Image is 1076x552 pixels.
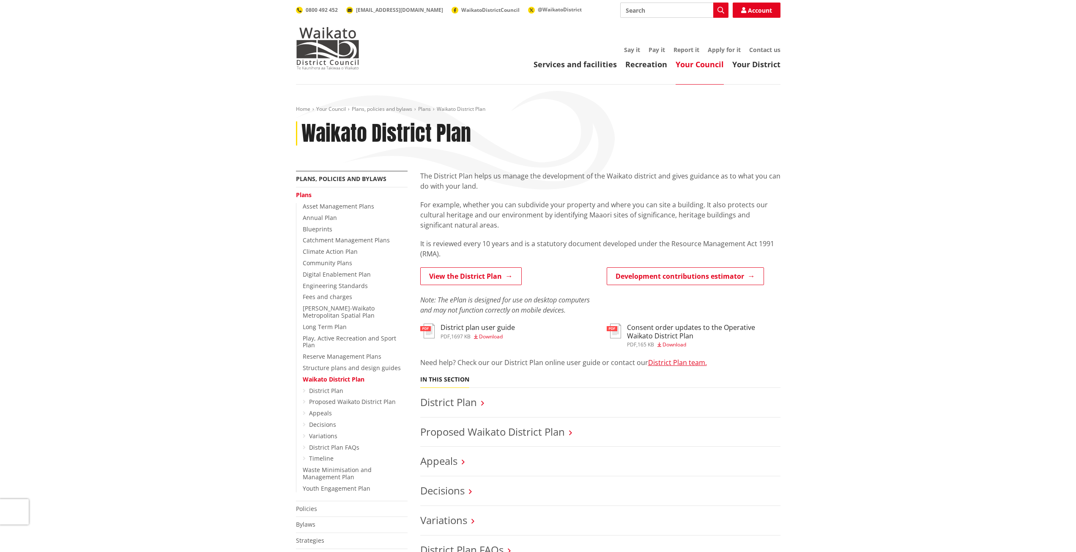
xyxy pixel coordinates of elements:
a: Your Council [316,105,346,113]
h3: Consent order updates to the Operative Waikato District Plan [627,324,780,340]
a: Development contributions estimator [607,267,764,285]
a: Climate Action Plan [303,247,358,255]
a: Timeline [309,454,334,462]
a: Account [733,3,780,18]
a: Policies [296,505,317,513]
a: District Plan team. [648,358,707,367]
a: Strategies [296,536,324,544]
a: @WaikatoDistrict [528,6,582,13]
a: Digital Enablement Plan [303,270,371,278]
span: 165 KB [638,341,654,348]
span: 1697 KB [451,333,471,340]
a: Youth Engagement Plan [303,484,370,492]
a: Long Term Plan [303,323,347,331]
p: The District Plan helps us manage the development of the Waikato district and gives guidance as t... [420,171,780,191]
a: Annual Plan [303,214,337,222]
a: Waste Minimisation and Management Plan [303,466,372,481]
div: , [627,342,780,347]
a: Home [296,105,310,113]
a: Decisions [420,483,465,497]
a: Contact us [749,46,780,54]
a: Plans [418,105,431,113]
a: Fees and charges [303,293,352,301]
span: Download [663,341,686,348]
div: , [441,334,515,339]
a: Engineering Standards [303,282,368,290]
img: document-pdf.svg [420,324,435,338]
a: Say it [624,46,640,54]
img: document-pdf.svg [607,324,621,338]
a: Services and facilities [534,59,617,69]
a: Blueprints [303,225,332,233]
span: WaikatoDistrictCouncil [461,6,520,14]
a: Asset Management Plans [303,202,374,210]
img: Waikato District Council - Te Kaunihera aa Takiwaa o Waikato [296,27,359,69]
span: Waikato District Plan [437,105,485,113]
span: pdf [441,333,450,340]
a: District Plan [309,387,343,395]
a: Plans [296,191,312,199]
a: Your Council [676,59,724,69]
a: Decisions [309,420,336,428]
h3: District plan user guide [441,324,515,332]
a: Plans, policies and bylaws [352,105,412,113]
a: WaikatoDistrictCouncil [452,6,520,14]
a: [PERSON_NAME]-Waikato Metropolitan Spatial Plan [303,304,375,319]
p: For example, whether you can subdivide your property and where you can site a building. It also p... [420,200,780,230]
a: Variations [309,432,337,440]
span: @WaikatoDistrict [538,6,582,13]
span: 0800 492 452 [306,6,338,14]
a: 0800 492 452 [296,6,338,14]
a: Reserve Management Plans [303,352,381,360]
nav: breadcrumb [296,106,780,113]
h5: In this section [420,376,469,383]
a: Community Plans [303,259,352,267]
a: Proposed Waikato District Plan [309,398,396,406]
a: Structure plans and design guides [303,364,401,372]
p: Need help? Check our our District Plan online user guide or contact our [420,357,780,368]
a: Appeals [420,454,457,468]
span: Download [479,333,503,340]
a: Appeals [309,409,332,417]
a: Pay it [649,46,665,54]
a: Report it [674,46,699,54]
a: Apply for it [708,46,741,54]
a: Your District [732,59,780,69]
input: Search input [620,3,728,18]
span: pdf [627,341,636,348]
a: Recreation [625,59,667,69]
a: Plans, policies and bylaws [296,175,386,183]
a: District Plan FAQs [309,443,359,451]
a: Variations [420,513,467,527]
a: Waikato District Plan [303,375,364,383]
em: Note: The ePlan is designed for use on desktop computers and may not function correctly on mobile... [420,295,590,315]
a: Proposed Waikato District Plan [420,425,565,439]
h1: Waikato District Plan [301,121,471,146]
p: It is reviewed every 10 years and is a statutory document developed under the Resource Management... [420,239,780,259]
a: [EMAIL_ADDRESS][DOMAIN_NAME] [346,6,443,14]
a: Play, Active Recreation and Sport Plan [303,334,396,349]
a: District Plan [420,395,477,409]
a: District plan user guide pdf,1697 KB Download [420,324,515,339]
a: Bylaws [296,520,315,528]
span: [EMAIL_ADDRESS][DOMAIN_NAME] [356,6,443,14]
a: View the District Plan [420,267,522,285]
a: Consent order updates to the Operative Waikato District Plan pdf,165 KB Download [607,324,780,347]
a: Catchment Management Plans [303,236,390,244]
